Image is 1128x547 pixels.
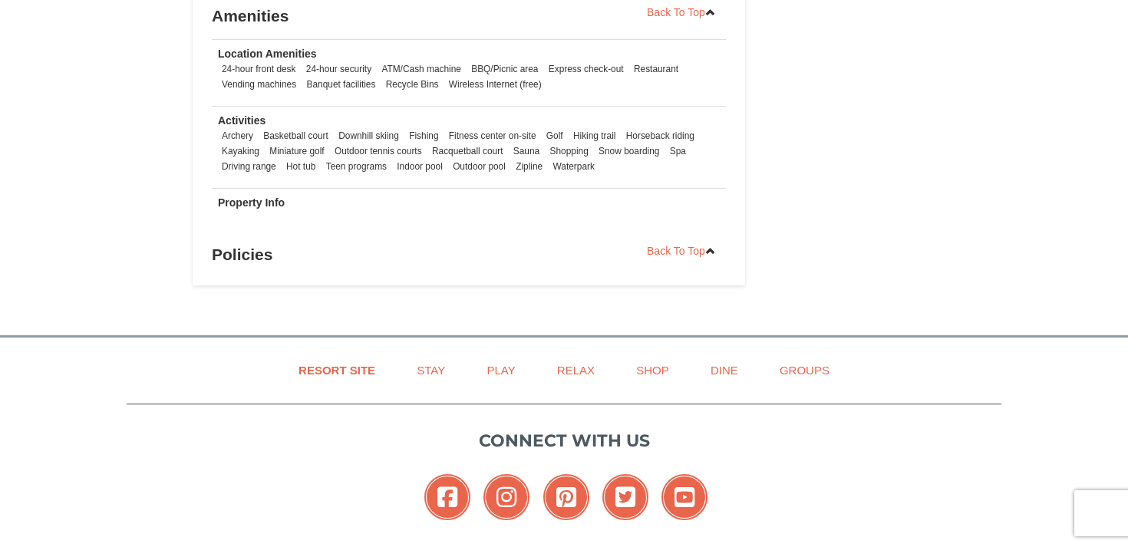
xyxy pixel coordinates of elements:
[666,143,690,159] li: Spa
[545,61,628,77] li: Express check-out
[259,128,332,143] li: Basketball court
[595,143,663,159] li: Snow boarding
[467,61,542,77] li: BBQ/Picnic area
[691,353,757,387] a: Dine
[218,196,285,209] strong: Property Info
[218,48,317,60] strong: Location Amenities
[218,61,300,77] li: 24-hour front desk
[445,128,540,143] li: Fitness center on-site
[445,77,546,92] li: Wireless Internet (free)
[282,159,319,174] li: Hot tub
[637,1,726,24] a: Back To Top
[760,353,849,387] a: Groups
[405,128,442,143] li: Fishing
[266,143,328,159] li: Miniature golf
[302,61,375,77] li: 24-hour security
[218,77,300,92] li: Vending machines
[127,428,1001,453] p: Connect with us
[322,159,391,174] li: Teen programs
[637,239,726,262] a: Back To Top
[218,114,266,127] strong: Activities
[303,77,380,92] li: Banquet facilities
[335,128,403,143] li: Downhill skiing
[397,353,464,387] a: Stay
[543,128,567,143] li: Golf
[622,128,698,143] li: Horseback riding
[279,353,394,387] a: Resort Site
[331,143,426,159] li: Outdoor tennis courts
[393,159,447,174] li: Indoor pool
[569,128,620,143] li: Hiking trail
[510,143,543,159] li: Sauna
[212,1,726,31] h3: Amenities
[549,159,599,174] li: Waterpark
[428,143,507,159] li: Racquetball court
[512,159,546,174] li: Zipline
[218,159,280,174] li: Driving range
[467,353,534,387] a: Play
[218,143,263,159] li: Kayaking
[212,239,726,270] h3: Policies
[218,128,257,143] li: Archery
[382,77,443,92] li: Recycle Bins
[546,143,592,159] li: Shopping
[449,159,510,174] li: Outdoor pool
[538,353,614,387] a: Relax
[630,61,682,77] li: Restaurant
[617,353,688,387] a: Shop
[378,61,465,77] li: ATM/Cash machine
